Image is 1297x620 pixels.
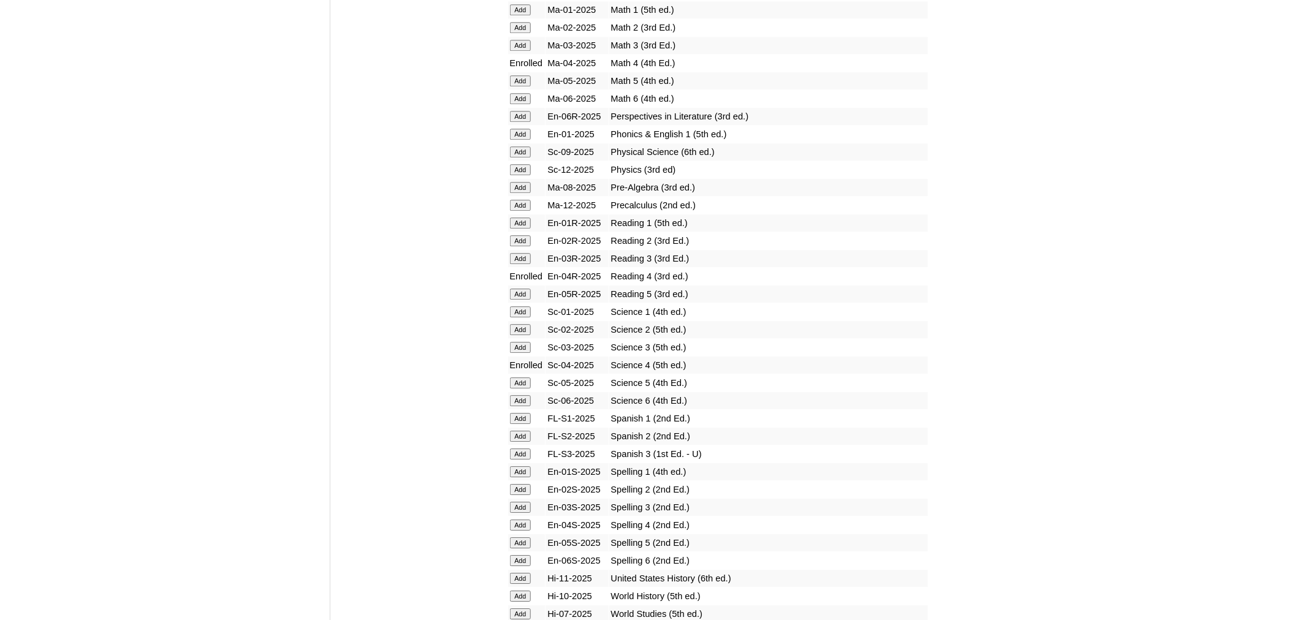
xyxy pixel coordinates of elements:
td: Reading 2 (3rd Ed.) [609,232,928,249]
td: Math 5 (4th ed.) [609,72,928,89]
input: Add [510,111,531,122]
input: Add [510,93,531,104]
td: Spelling 2 (2nd Ed.) [609,481,928,498]
td: Math 6 (4th ed.) [609,90,928,107]
td: Spanish 3 (1st Ed. - U) [609,445,928,463]
input: Add [510,4,531,15]
input: Add [510,413,531,424]
td: FL-S3-2025 [546,445,608,463]
td: Spelling 4 (2nd Ed.) [609,516,928,534]
input: Add [510,555,531,566]
td: En-04R-2025 [546,268,608,285]
td: Hi-11-2025 [546,570,608,587]
td: Physics (3rd ed) [609,161,928,178]
input: Add [510,342,531,353]
input: Add [510,520,531,531]
input: Add [510,253,531,264]
td: Ma-03-2025 [546,37,608,54]
input: Add [510,235,531,246]
td: World History (5th ed.) [609,588,928,605]
td: Science 6 (4th Ed.) [609,392,928,409]
td: United States History (6th ed.) [609,570,928,587]
input: Add [510,217,531,229]
td: Ma-02-2025 [546,19,608,36]
input: Add [510,573,531,584]
td: Reading 3 (3rd Ed.) [609,250,928,267]
td: Spelling 6 (2nd Ed.) [609,552,928,569]
td: Pre-Algebra (3rd ed.) [609,179,928,196]
td: Reading 4 (3rd ed.) [609,268,928,285]
td: Sc-03-2025 [546,339,608,356]
td: Precalculus (2nd ed.) [609,197,928,214]
input: Add [510,484,531,495]
td: Science 3 (5th ed.) [609,339,928,356]
td: Reading 5 (3rd ed.) [609,285,928,303]
input: Add [510,289,531,300]
input: Add [510,306,531,317]
td: Math 4 (4th Ed.) [609,55,928,72]
input: Add [510,182,531,193]
td: Sc-05-2025 [546,374,608,391]
input: Add [510,129,531,140]
td: Science 1 (4th ed.) [609,303,928,320]
td: En-06R-2025 [546,108,608,125]
input: Add [510,75,531,86]
td: Sc-02-2025 [546,321,608,338]
input: Add [510,377,531,388]
td: En-05S-2025 [546,534,608,551]
td: Sc-01-2025 [546,303,608,320]
td: En-01S-2025 [546,463,608,480]
td: Spanish 1 (2nd Ed.) [609,410,928,427]
td: Ma-04-2025 [546,55,608,72]
td: Math 3 (3rd Ed.) [609,37,928,54]
td: Physical Science (6th ed.) [609,143,928,161]
input: Add [510,466,531,477]
input: Add [510,22,531,33]
input: Add [510,448,531,459]
td: Enrolled [508,55,546,72]
td: Ma-05-2025 [546,72,608,89]
td: Ma-12-2025 [546,197,608,214]
td: Math 2 (3rd Ed.) [609,19,928,36]
td: Science 5 (4th Ed.) [609,374,928,391]
td: Ma-08-2025 [546,179,608,196]
td: Enrolled [508,357,546,374]
td: Hi-10-2025 [546,588,608,605]
td: Science 4 (5th ed.) [609,357,928,374]
td: Spelling 1 (4th ed.) [609,463,928,480]
input: Add [510,324,531,335]
input: Add [510,537,531,548]
td: Math 1 (5th ed.) [609,1,928,18]
input: Add [510,395,531,406]
td: Ma-01-2025 [546,1,608,18]
input: Add [510,591,531,602]
td: Spelling 5 (2nd Ed.) [609,534,928,551]
td: En-03S-2025 [546,499,608,516]
td: Reading 1 (5th ed.) [609,214,928,232]
input: Add [510,164,531,175]
td: Ma-06-2025 [546,90,608,107]
input: Add [510,200,531,211]
input: Add [510,40,531,51]
input: Add [510,431,531,442]
td: Sc-09-2025 [546,143,608,161]
td: Perspectives in Literature (3rd ed.) [609,108,928,125]
td: Sc-12-2025 [546,161,608,178]
td: FL-S1-2025 [546,410,608,427]
td: Spelling 3 (2nd Ed.) [609,499,928,516]
td: En-01R-2025 [546,214,608,232]
td: Sc-06-2025 [546,392,608,409]
td: En-03R-2025 [546,250,608,267]
td: En-04S-2025 [546,516,608,534]
td: En-02S-2025 [546,481,608,498]
td: En-05R-2025 [546,285,608,303]
td: FL-S2-2025 [546,428,608,445]
input: Add [510,608,531,619]
td: Spanish 2 (2nd Ed.) [609,428,928,445]
td: Sc-04-2025 [546,357,608,374]
td: Science 2 (5th ed.) [609,321,928,338]
td: En-06S-2025 [546,552,608,569]
td: Enrolled [508,268,546,285]
td: Phonics & English 1 (5th ed.) [609,126,928,143]
td: En-02R-2025 [546,232,608,249]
